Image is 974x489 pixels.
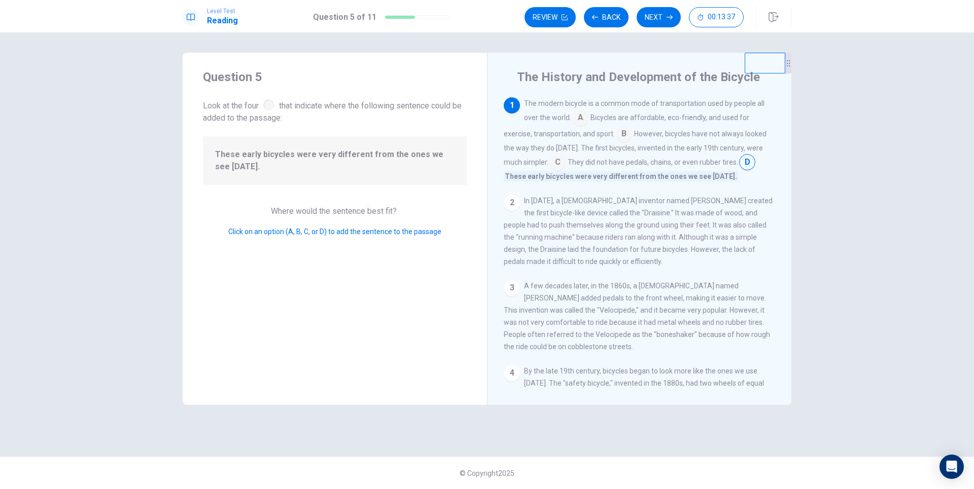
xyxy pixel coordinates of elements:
[215,148,455,173] span: These early bicycles were very different from the ones we see [DATE].
[524,99,764,122] span: The modern bicycle is a common mode of transportation used by people all over the world.
[739,154,755,170] span: D
[504,130,767,166] span: However, bicycles have not always looked the way they do [DATE]. The first bicycles, invented in ...
[708,13,735,21] span: 00:13:37
[504,114,749,138] span: Bicycles are affordable, eco-friendly, and used for exercise, transportation, and sport.
[549,154,566,170] span: C
[504,365,520,381] div: 4
[940,455,964,479] div: Open Intercom Messenger
[517,69,760,85] h4: The History and Development of the Bicycle
[504,282,770,351] span: A few decades later, in the 1860s, a [DEMOGRAPHIC_DATA] named [PERSON_NAME] added pedals to the f...
[504,171,738,181] span: These early bicycles were very different from the ones we see [DATE].
[460,469,514,477] span: © Copyright 2025
[504,97,520,114] div: 1
[228,228,441,236] span: Click on an option (A, B, C, or D) to add the sentence to the passage
[616,126,632,142] span: B
[584,7,629,27] button: Back
[568,158,738,166] span: They did not have pedals, chains, or even rubber tires.
[504,367,764,448] span: By the late 19th century, bicycles began to look more like the ones we use [DATE]. The "safety bi...
[313,11,376,23] h1: Question 5 of 11
[207,8,238,15] span: Level Test
[203,69,467,85] h4: Question 5
[207,15,238,27] h1: Reading
[271,206,399,216] span: Where would the sentence best fit?
[525,7,576,27] button: Review
[637,7,681,27] button: Next
[689,7,744,27] button: 00:13:37
[572,109,588,126] span: A
[504,195,520,211] div: 2
[504,197,773,266] span: In [DATE], a [DEMOGRAPHIC_DATA] inventor named [PERSON_NAME] created the first bicycle-like devic...
[203,97,467,124] span: Look at the four that indicate where the following sentence could be added to the passage:
[504,280,520,296] div: 3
